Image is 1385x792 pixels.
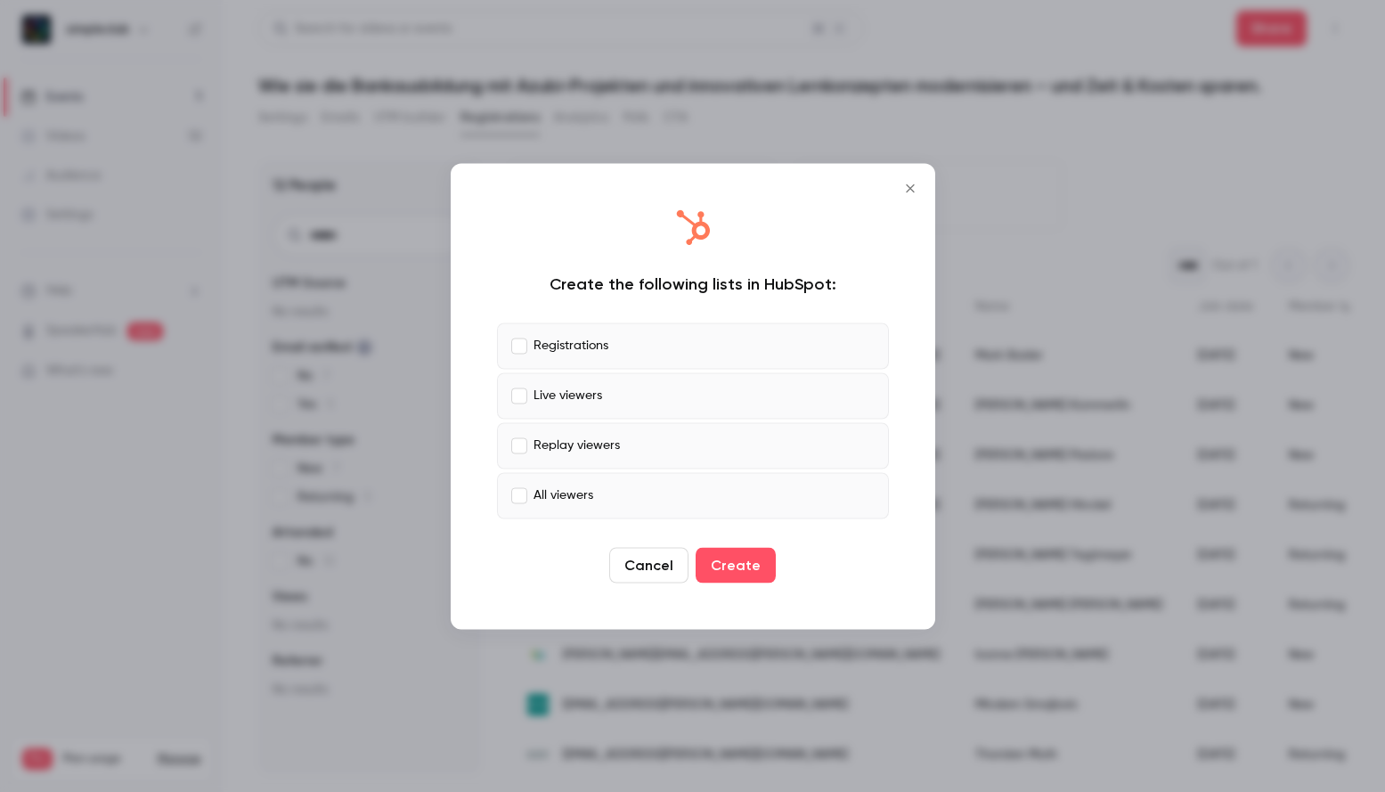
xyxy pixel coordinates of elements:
button: Close [892,170,928,206]
button: Cancel [609,547,688,583]
p: All viewers [534,486,593,505]
div: Create the following lists in HubSpot: [497,273,889,294]
p: Replay viewers [534,437,620,455]
p: Registrations [534,337,608,355]
button: Create [696,547,776,583]
p: Live viewers [534,387,602,405]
